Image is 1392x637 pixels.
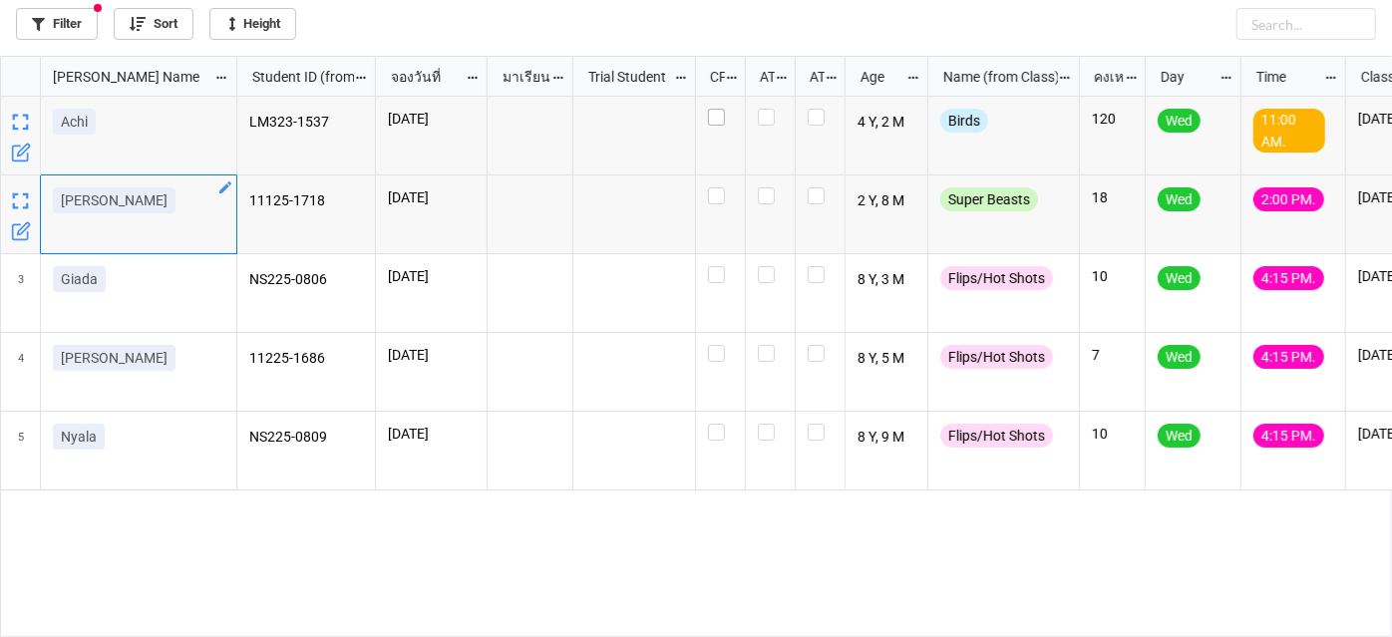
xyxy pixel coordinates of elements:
[849,66,907,88] div: Age
[16,8,98,40] a: Filter
[940,187,1038,211] div: Super Beasts
[858,109,916,137] p: 4 Y, 2 M
[1092,187,1133,207] p: 18
[1092,345,1133,365] p: 7
[41,66,214,88] div: [PERSON_NAME] Name
[858,266,916,294] p: 8 Y, 3 M
[940,345,1053,369] div: Flips/Hot Shots
[209,8,296,40] a: Height
[931,66,1057,88] div: Name (from Class)
[1158,266,1201,290] div: Wed
[858,345,916,373] p: 8 Y, 5 M
[1253,109,1325,153] div: 11:00 AM.
[1158,109,1201,133] div: Wed
[114,8,193,40] a: Sort
[1236,8,1376,40] input: Search...
[1092,109,1133,129] p: 120
[1244,66,1324,88] div: Time
[61,348,168,368] p: [PERSON_NAME]
[858,187,916,215] p: 2 Y, 8 M
[1092,266,1133,286] p: 10
[18,412,24,489] span: 5
[1158,424,1201,448] div: Wed
[388,266,475,286] p: [DATE]
[18,333,24,411] span: 4
[940,424,1053,448] div: Flips/Hot Shots
[379,66,466,88] div: จองวันที่
[1149,66,1219,88] div: Day
[249,345,364,373] p: 11225-1686
[388,109,475,129] p: [DATE]
[61,112,88,132] p: Achi
[61,427,97,447] p: Nyala
[61,190,168,210] p: [PERSON_NAME]
[240,66,354,88] div: Student ID (from [PERSON_NAME] Name)
[18,254,24,332] span: 3
[491,66,552,88] div: มาเรียน
[388,345,475,365] p: [DATE]
[576,66,674,88] div: Trial Student
[798,66,826,88] div: ATK
[249,266,364,294] p: NS225-0806
[1158,345,1201,369] div: Wed
[1,57,237,97] div: grid
[1158,187,1201,211] div: Wed
[249,109,364,137] p: LM323-1537
[249,424,364,452] p: NS225-0809
[1082,66,1124,88] div: คงเหลือ (from Nick Name)
[1253,424,1324,448] div: 4:15 PM.
[1253,266,1324,290] div: 4:15 PM.
[388,424,475,444] p: [DATE]
[748,66,776,88] div: ATT
[249,187,364,215] p: 11125-1718
[1253,187,1324,211] div: 2:00 PM.
[1092,424,1133,444] p: 10
[388,187,475,207] p: [DATE]
[1253,345,1324,369] div: 4:15 PM.
[61,269,98,289] p: Giada
[858,424,916,452] p: 8 Y, 9 M
[940,109,988,133] div: Birds
[698,66,726,88] div: CF
[940,266,1053,290] div: Flips/Hot Shots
